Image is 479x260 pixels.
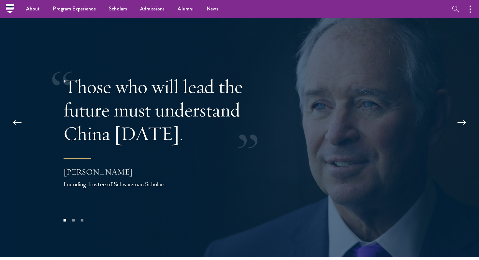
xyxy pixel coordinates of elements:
p: Those who will lead the future must understand China [DATE]. [64,75,275,145]
div: Founding Trustee of Schwarzman Scholars [64,179,194,189]
button: 3 of 3 [78,216,86,224]
button: 2 of 3 [69,216,78,224]
button: 1 of 3 [61,216,69,224]
div: [PERSON_NAME] [64,166,194,177]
